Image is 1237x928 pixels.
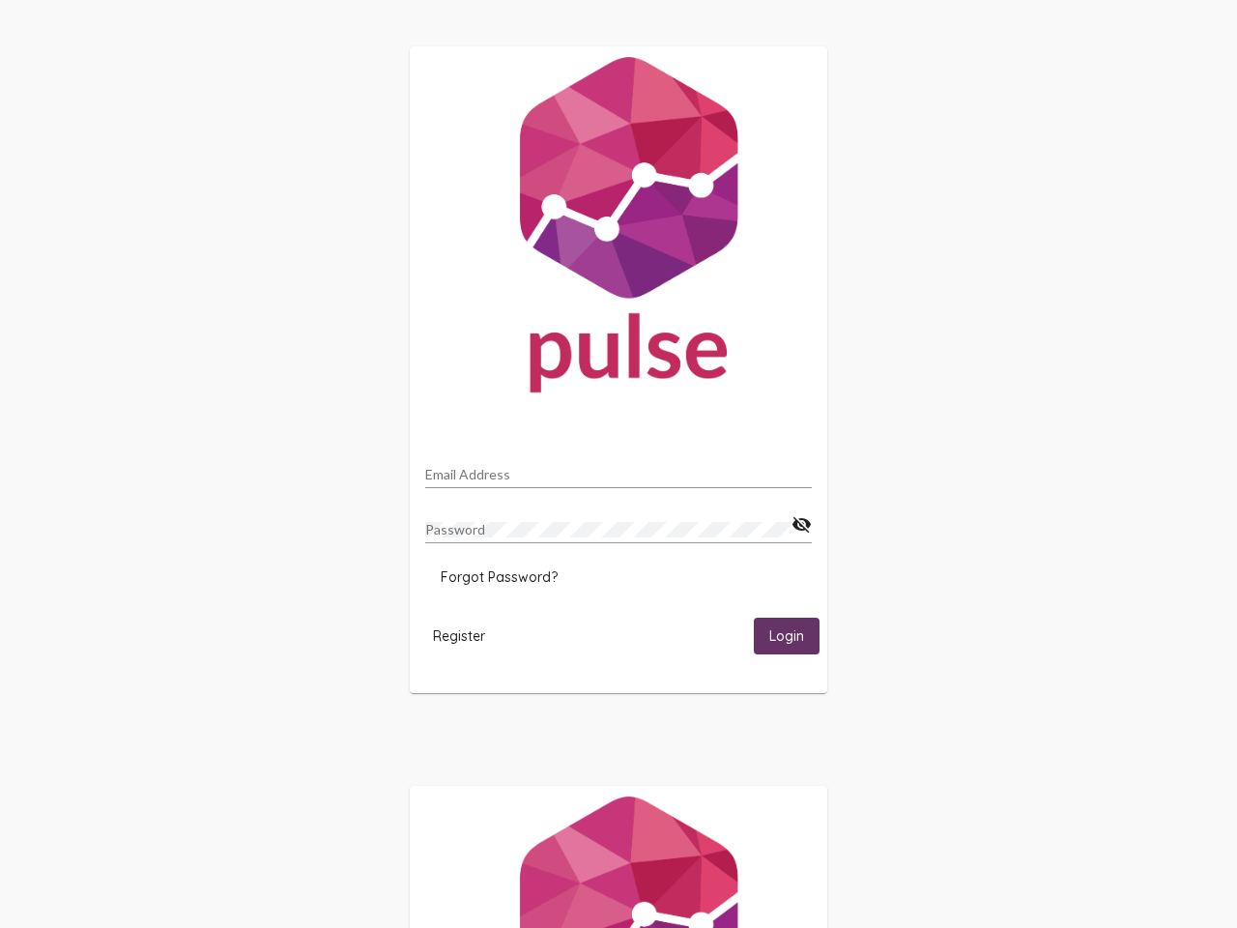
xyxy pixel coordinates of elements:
span: Login [769,628,804,646]
button: Register [417,618,501,653]
span: Register [433,627,485,645]
mat-icon: visibility_off [791,513,812,536]
button: Forgot Password? [425,560,573,594]
span: Forgot Password? [441,568,558,586]
img: Pulse For Good Logo [410,46,827,412]
button: Login [754,618,820,653]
